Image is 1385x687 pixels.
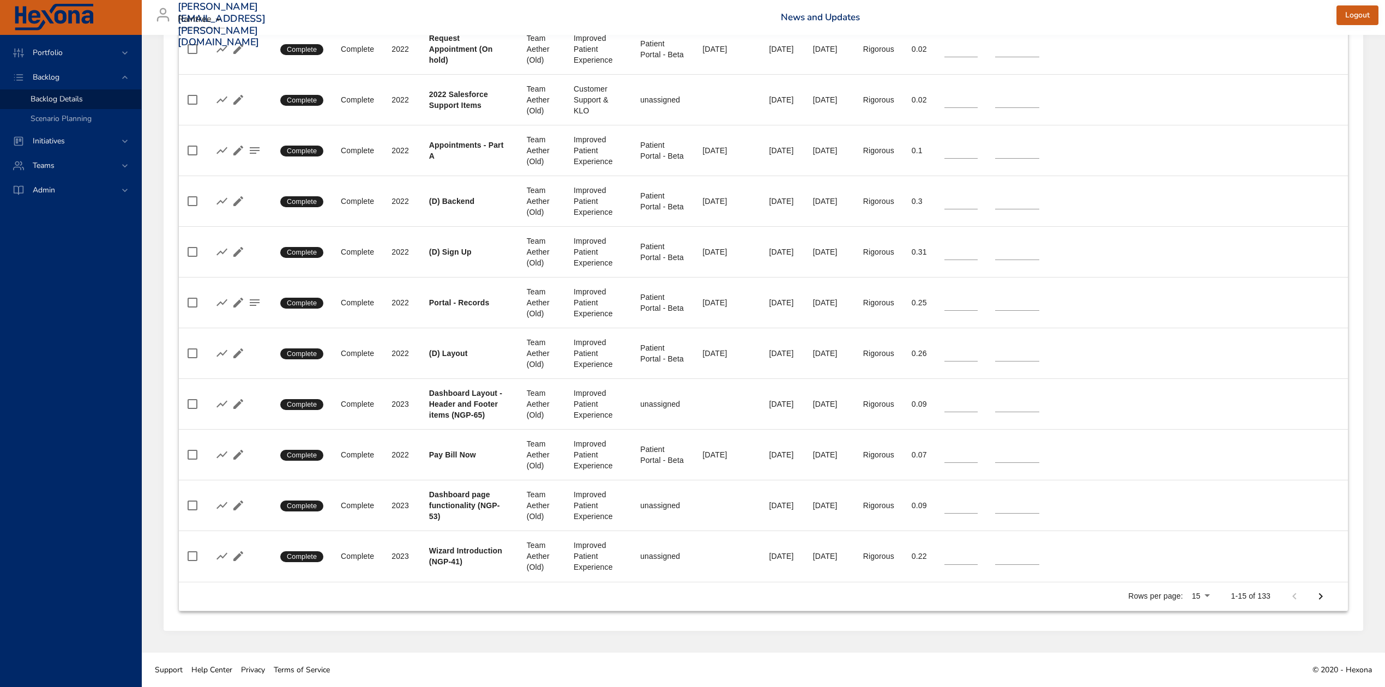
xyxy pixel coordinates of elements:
[863,44,894,55] div: Rigorous
[640,292,685,314] div: Patient Portal - Beta
[429,248,472,256] b: (D) Sign Up
[341,348,374,359] div: Complete
[912,551,927,562] div: 0.22
[640,241,685,263] div: Patient Portal - Beta
[214,497,230,514] button: Show Burnup
[246,294,263,311] button: Project Notes
[1308,583,1334,610] button: Next Page
[863,551,894,562] div: Rigorous
[574,83,623,116] div: Customer Support & KLO
[280,349,323,359] span: Complete
[769,449,795,460] div: [DATE]
[527,33,556,65] div: Team Aether (Old)
[187,658,237,682] a: Help Center
[769,297,795,308] div: [DATE]
[912,348,927,359] div: 0.26
[280,248,323,257] span: Complete
[769,399,795,409] div: [DATE]
[230,142,246,159] button: Edit Project Details
[527,185,556,218] div: Team Aether (Old)
[640,38,685,60] div: Patient Portal - Beta
[392,196,412,207] div: 2022
[237,658,269,682] a: Privacy
[429,546,502,566] b: Wizard Introduction (NGP-41)
[341,551,374,562] div: Complete
[24,160,63,171] span: Teams
[769,246,795,257] div: [DATE]
[527,337,556,370] div: Team Aether (Old)
[214,92,230,108] button: Show Burnup
[341,44,374,55] div: Complete
[640,94,685,105] div: unassigned
[574,540,623,572] div: Improved Patient Experience
[429,197,474,206] b: (D) Backend
[13,4,95,31] img: Hexona
[574,489,623,522] div: Improved Patient Experience
[813,449,846,460] div: [DATE]
[150,658,187,682] a: Support
[1188,588,1214,605] div: 15
[241,665,265,675] span: Privacy
[341,145,374,156] div: Complete
[813,196,846,207] div: [DATE]
[912,44,927,55] div: 0.02
[574,236,623,268] div: Improved Patient Experience
[863,145,894,156] div: Rigorous
[1312,665,1372,675] span: © 2020 - Hexona
[912,399,927,409] div: 0.09
[863,500,894,511] div: Rigorous
[280,501,323,511] span: Complete
[31,94,83,104] span: Backlog Details
[280,45,323,55] span: Complete
[392,348,412,359] div: 2022
[527,540,556,572] div: Team Aether (Old)
[813,246,846,257] div: [DATE]
[769,145,795,156] div: [DATE]
[214,396,230,412] button: Show Burnup
[214,548,230,564] button: Show Burnup
[341,449,374,460] div: Complete
[769,94,795,105] div: [DATE]
[341,297,374,308] div: Complete
[230,497,246,514] button: Edit Project Details
[214,345,230,361] button: Show Burnup
[230,92,246,108] button: Edit Project Details
[863,449,894,460] div: Rigorous
[341,399,374,409] div: Complete
[813,297,846,308] div: [DATE]
[214,294,230,311] button: Show Burnup
[392,449,412,460] div: 2022
[341,246,374,257] div: Complete
[702,196,751,207] div: [DATE]
[178,1,266,48] h3: [PERSON_NAME][EMAIL_ADDRESS][PERSON_NAME][DOMAIN_NAME]
[574,33,623,65] div: Improved Patient Experience
[214,244,230,260] button: Show Burnup
[230,244,246,260] button: Edit Project Details
[1128,590,1183,601] p: Rows per page:
[392,399,412,409] div: 2023
[769,348,795,359] div: [DATE]
[274,665,330,675] span: Terms of Service
[813,348,846,359] div: [DATE]
[230,193,246,209] button: Edit Project Details
[863,348,894,359] div: Rigorous
[527,236,556,268] div: Team Aether (Old)
[863,196,894,207] div: Rigorous
[429,141,504,160] b: Appointments - Part A
[769,500,795,511] div: [DATE]
[813,44,846,55] div: [DATE]
[527,83,556,116] div: Team Aether (Old)
[341,500,374,511] div: Complete
[24,185,64,195] span: Admin
[392,297,412,308] div: 2022
[429,298,490,307] b: Portal - Records
[574,337,623,370] div: Improved Patient Experience
[527,388,556,420] div: Team Aether (Old)
[280,450,323,460] span: Complete
[912,449,927,460] div: 0.07
[178,11,225,28] div: Raintree
[24,72,68,82] span: Backlog
[280,298,323,308] span: Complete
[280,400,323,409] span: Complete
[24,47,71,58] span: Portfolio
